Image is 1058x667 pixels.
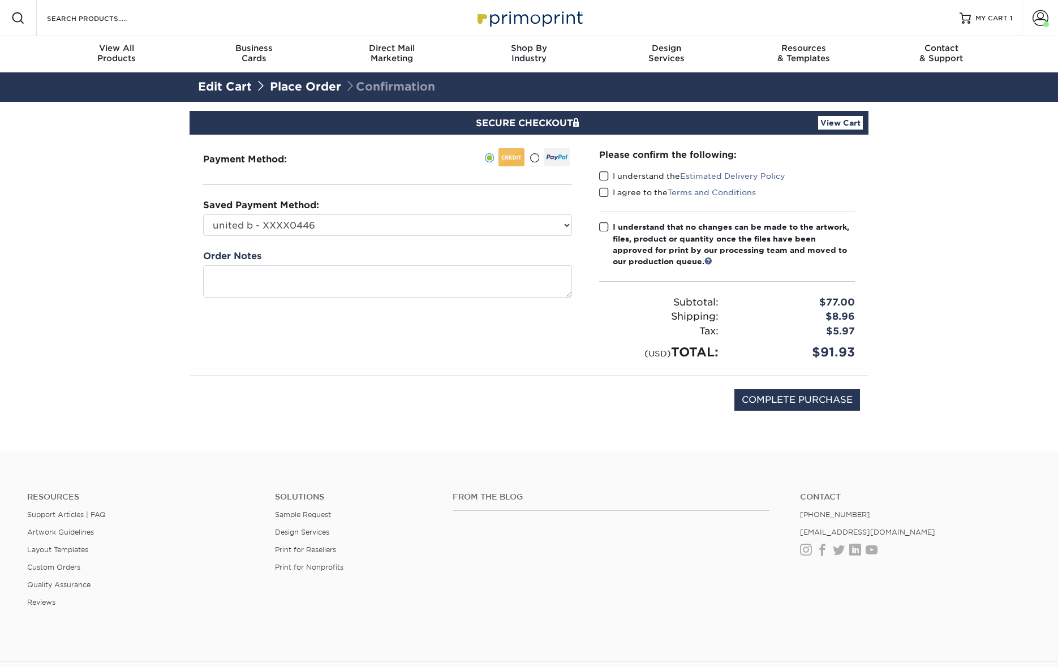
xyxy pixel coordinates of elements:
small: (USD) [644,348,671,358]
span: 1 [1010,14,1013,22]
a: [EMAIL_ADDRESS][DOMAIN_NAME] [800,528,935,536]
div: $91.93 [727,343,863,362]
h4: Resources [27,492,258,502]
div: $8.96 [727,309,863,324]
span: View All [48,43,186,53]
div: Marketing [323,43,461,63]
label: I understand the [599,170,785,182]
a: Contact& Support [872,36,1010,72]
div: Shipping: [591,309,727,324]
a: View Cart [818,116,863,130]
div: Cards [186,43,323,63]
a: Edit Cart [198,80,252,93]
a: Artwork Guidelines [27,528,94,536]
a: Design Services [275,528,329,536]
a: Layout Templates [27,545,88,554]
img: Primoprint [472,6,586,30]
div: & Support [872,43,1010,63]
h4: Solutions [275,492,435,502]
a: Direct MailMarketing [323,36,461,72]
div: Tax: [591,324,727,339]
a: DesignServices [597,36,735,72]
label: I agree to the [599,187,756,198]
div: Industry [461,43,598,63]
input: COMPLETE PURCHASE [734,389,860,411]
a: Custom Orders [27,563,80,571]
div: Subtotal: [591,295,727,310]
span: Resources [735,43,872,53]
span: Business [186,43,323,53]
a: View AllProducts [48,36,186,72]
a: Terms and Conditions [668,188,756,197]
a: [PHONE_NUMBER] [800,510,870,519]
div: TOTAL: [591,343,727,362]
a: Shop ByIndustry [461,36,598,72]
span: Confirmation [345,80,435,93]
a: Resources& Templates [735,36,872,72]
input: SEARCH PRODUCTS..... [46,11,156,25]
div: Products [48,43,186,63]
a: BusinessCards [186,36,323,72]
label: Saved Payment Method: [203,199,319,212]
a: Estimated Delivery Policy [680,171,785,180]
a: Support Articles | FAQ [27,510,106,519]
span: Design [597,43,735,53]
a: Reviews [27,598,55,606]
div: Please confirm the following: [599,148,855,161]
div: Services [597,43,735,63]
label: Order Notes [203,249,261,263]
a: Print for Nonprofits [275,563,343,571]
div: I understand that no changes can be made to the artwork, files, product or quantity once the file... [613,221,855,268]
span: Shop By [461,43,598,53]
div: & Templates [735,43,872,63]
a: Quality Assurance [27,580,91,589]
h3: Payment Method: [203,154,315,165]
a: Print for Resellers [275,545,336,554]
div: $77.00 [727,295,863,310]
a: Contact [800,492,1031,502]
a: Place Order [270,80,341,93]
a: Sample Request [275,510,331,519]
div: $5.97 [727,324,863,339]
span: Contact [872,43,1010,53]
span: SECURE CHECKOUT [476,118,582,128]
span: Direct Mail [323,43,461,53]
span: MY CART [975,14,1008,23]
h4: From the Blog [453,492,769,502]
